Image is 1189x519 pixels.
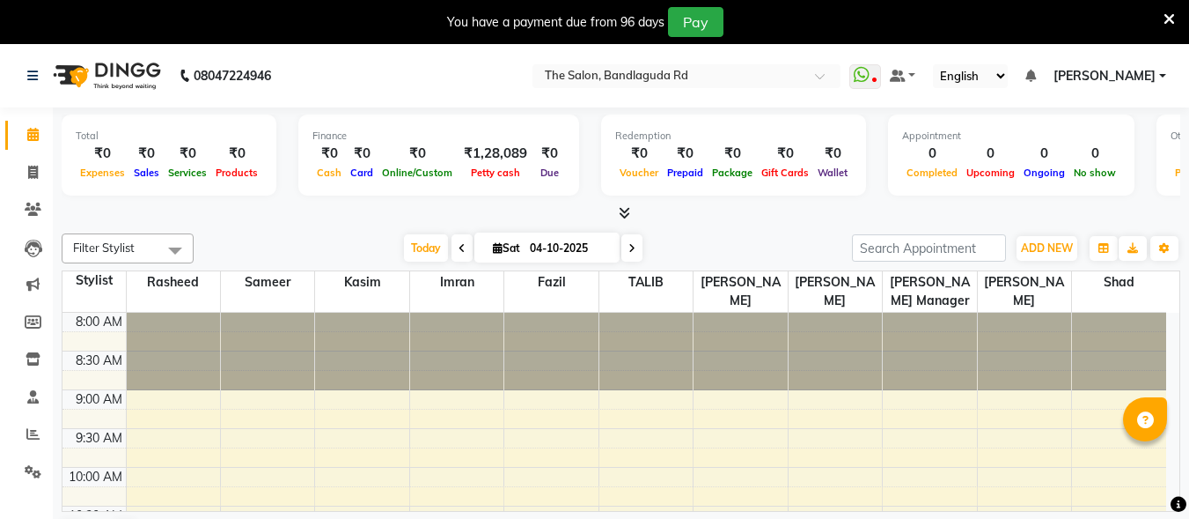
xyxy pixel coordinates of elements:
[757,144,813,164] div: ₹0
[127,271,220,293] span: rasheed
[694,271,787,312] span: [PERSON_NAME]
[164,144,211,164] div: ₹0
[315,271,408,293] span: kasim
[72,352,126,370] div: 8:30 AM
[76,129,262,144] div: Total
[410,271,503,293] span: imran
[457,144,534,164] div: ₹1,28,089
[72,313,126,331] div: 8:00 AM
[312,167,346,179] span: Cash
[76,144,129,164] div: ₹0
[1019,167,1069,179] span: Ongoing
[708,167,757,179] span: Package
[789,271,882,312] span: [PERSON_NAME]
[883,271,976,312] span: [PERSON_NAME] manager
[504,271,598,293] span: fazil
[962,167,1019,179] span: Upcoming
[378,144,457,164] div: ₹0
[902,129,1120,144] div: Appointment
[488,241,525,255] span: Sat
[962,144,1019,164] div: 0
[757,167,813,179] span: Gift Cards
[129,167,164,179] span: Sales
[221,271,314,293] span: sameer
[378,167,457,179] span: Online/Custom
[978,271,1071,312] span: [PERSON_NAME]
[1017,236,1077,261] button: ADD NEW
[708,144,757,164] div: ₹0
[62,271,126,290] div: Stylist
[813,167,852,179] span: Wallet
[211,144,262,164] div: ₹0
[668,7,723,37] button: Pay
[902,144,962,164] div: 0
[1072,271,1166,293] span: Shad
[615,144,663,164] div: ₹0
[852,234,1006,262] input: Search Appointment
[65,468,126,486] div: 10:00 AM
[534,144,565,164] div: ₹0
[1021,241,1073,255] span: ADD NEW
[1019,144,1069,164] div: 0
[447,13,664,32] div: You have a payment due from 96 days
[312,129,565,144] div: Finance
[194,51,271,100] b: 08047224946
[663,167,708,179] span: Prepaid
[599,271,693,293] span: TALIB
[73,241,135,255] span: Filter Stylist
[525,235,613,262] input: 2025-10-04
[536,167,563,179] span: Due
[129,144,164,164] div: ₹0
[72,390,126,409] div: 9:00 AM
[902,167,962,179] span: Completed
[346,144,378,164] div: ₹0
[76,167,129,179] span: Expenses
[1069,144,1120,164] div: 0
[615,167,663,179] span: Voucher
[346,167,378,179] span: Card
[615,129,852,144] div: Redemption
[211,167,262,179] span: Products
[45,51,165,100] img: logo
[164,167,211,179] span: Services
[813,144,852,164] div: ₹0
[312,144,346,164] div: ₹0
[404,234,448,262] span: Today
[1069,167,1120,179] span: No show
[1053,67,1156,85] span: [PERSON_NAME]
[466,167,525,179] span: Petty cash
[72,429,126,448] div: 9:30 AM
[663,144,708,164] div: ₹0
